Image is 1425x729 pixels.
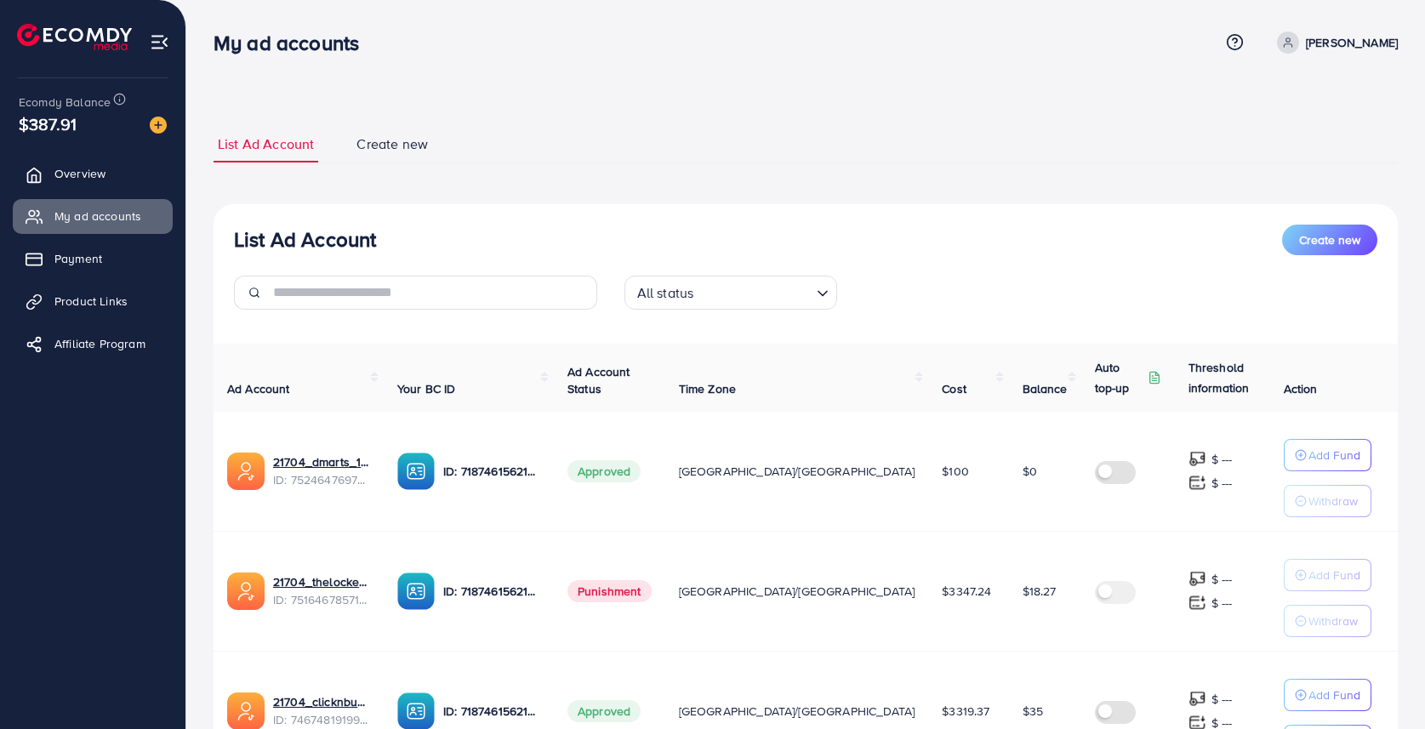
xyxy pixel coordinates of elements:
span: Payment [54,250,102,267]
p: Add Fund [1308,565,1360,585]
button: Add Fund [1284,679,1371,711]
a: 21704_clicknbuypk_1738658630816 [273,693,370,710]
span: $0 [1023,463,1037,480]
span: Affiliate Program [54,335,145,352]
p: [PERSON_NAME] [1306,32,1398,53]
span: Approved [567,700,641,722]
span: [GEOGRAPHIC_DATA]/[GEOGRAPHIC_DATA] [679,463,915,480]
a: 21704_thelocketlab_1750064069407 [273,573,370,590]
span: [GEOGRAPHIC_DATA]/[GEOGRAPHIC_DATA] [679,583,915,600]
p: $ --- [1211,593,1233,613]
img: logo [17,24,132,50]
span: My ad accounts [54,208,141,225]
span: All status [634,281,698,305]
span: Cost [942,380,966,397]
span: Balance [1023,380,1068,397]
span: Overview [54,165,105,182]
span: Action [1284,380,1318,397]
a: Affiliate Program [13,327,173,361]
span: $18.27 [1023,583,1057,600]
p: Threshold information [1188,357,1272,398]
span: Create new [356,134,428,154]
a: My ad accounts [13,199,173,233]
p: Withdraw [1308,611,1358,631]
span: Your BC ID [397,380,456,397]
iframe: Chat [1353,652,1412,716]
img: top-up amount [1188,594,1206,612]
span: Create new [1299,231,1360,248]
button: Withdraw [1284,605,1371,637]
img: top-up amount [1188,450,1206,468]
span: Punishment [567,580,652,602]
span: $100 [942,463,969,480]
p: ID: 7187461562175750146 [443,701,540,721]
div: <span class='underline'>21704_clicknbuypk_1738658630816</span></br>7467481919945572369 [273,693,370,728]
img: image [150,117,167,134]
img: top-up amount [1188,690,1206,708]
h3: My ad accounts [214,31,373,55]
button: Create new [1282,225,1377,255]
p: Auto top-up [1095,357,1144,398]
a: [PERSON_NAME] [1270,31,1398,54]
span: ID: 7516467857187029008 [273,591,370,608]
p: $ --- [1211,569,1233,589]
a: 21704_dmarts_1751968678379 [273,453,370,470]
div: Search for option [624,276,837,310]
h3: List Ad Account [234,227,376,252]
a: Product Links [13,284,173,318]
p: ID: 7187461562175750146 [443,461,540,481]
a: Payment [13,242,173,276]
button: Add Fund [1284,559,1371,591]
p: Add Fund [1308,685,1360,705]
p: Add Fund [1308,445,1360,465]
img: menu [150,32,169,52]
span: Ecomdy Balance [19,94,111,111]
span: Ad Account [227,380,290,397]
div: <span class='underline'>21704_thelocketlab_1750064069407</span></br>7516467857187029008 [273,573,370,608]
span: ID: 7467481919945572369 [273,711,370,728]
img: ic-ads-acc.e4c84228.svg [227,453,265,490]
input: Search for option [698,277,809,305]
span: ID: 7524647697966678024 [273,471,370,488]
span: $3319.37 [942,703,989,720]
p: ID: 7187461562175750146 [443,581,540,601]
p: Withdraw [1308,491,1358,511]
span: Ad Account Status [567,363,630,397]
button: Withdraw [1284,485,1371,517]
span: Time Zone [679,380,736,397]
img: top-up amount [1188,474,1206,492]
span: Product Links [54,293,128,310]
div: <span class='underline'>21704_dmarts_1751968678379</span></br>7524647697966678024 [273,453,370,488]
span: $3347.24 [942,583,991,600]
span: $387.91 [19,111,77,136]
button: Add Fund [1284,439,1371,471]
p: $ --- [1211,473,1233,493]
img: ic-ads-acc.e4c84228.svg [227,572,265,610]
span: Approved [567,460,641,482]
span: $35 [1023,703,1043,720]
a: Overview [13,157,173,191]
p: $ --- [1211,689,1233,709]
span: [GEOGRAPHIC_DATA]/[GEOGRAPHIC_DATA] [679,703,915,720]
img: ic-ba-acc.ded83a64.svg [397,453,435,490]
p: $ --- [1211,449,1233,470]
img: ic-ba-acc.ded83a64.svg [397,572,435,610]
img: top-up amount [1188,570,1206,588]
span: List Ad Account [218,134,314,154]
